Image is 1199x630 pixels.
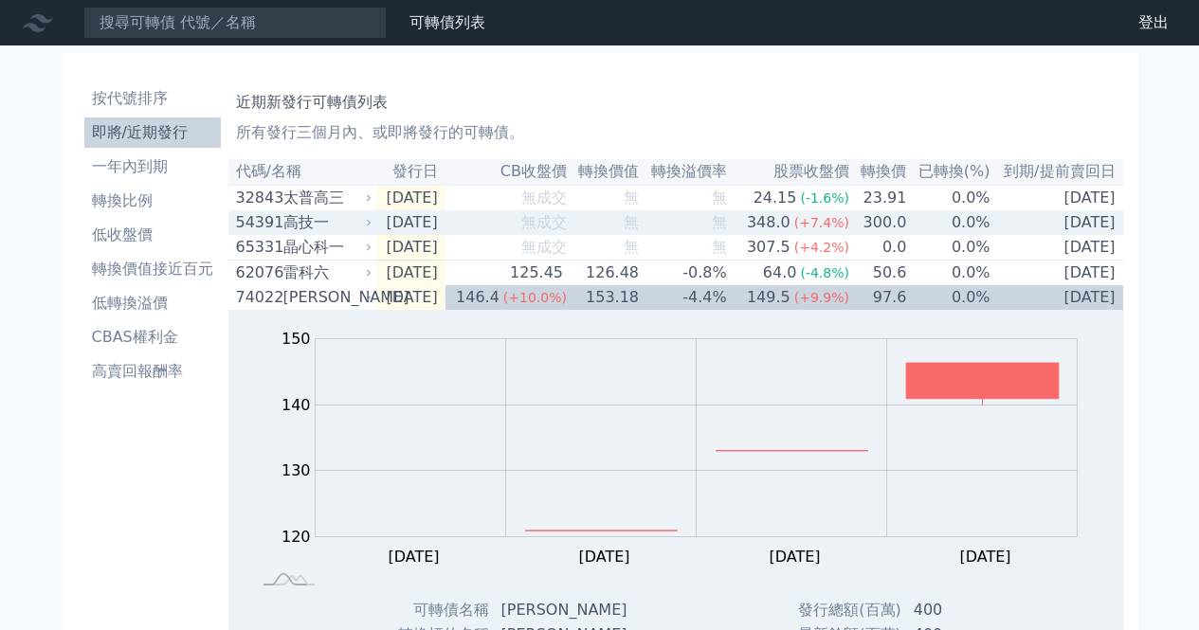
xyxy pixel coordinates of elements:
tspan: [DATE] [389,548,440,566]
div: 24.15 [750,187,801,209]
td: 0.0% [907,210,990,235]
a: 低收盤價 [84,220,221,250]
td: 50.6 [850,261,907,286]
a: 可轉債列表 [409,13,485,31]
li: 低轉換溢價 [84,292,221,315]
div: 晶心科一 [283,236,369,259]
td: 126.48 [568,261,640,286]
div: 64.0 [759,261,801,284]
td: [DATE] [991,210,1123,235]
td: -4.4% [640,285,728,310]
th: 轉換價 [850,159,907,185]
th: 轉換溢價率 [640,159,728,185]
td: 0.0% [907,285,990,310]
h1: 近期新發行可轉債列表 [236,91,1116,114]
td: [DATE] [991,235,1123,261]
li: 低收盤價 [84,224,221,246]
a: 轉換價值接近百元 [84,254,221,284]
div: 雷科六 [283,261,369,284]
a: 登出 [1123,8,1184,38]
tspan: 120 [282,528,311,546]
g: Chart [272,330,1106,566]
td: 23.91 [850,185,907,210]
th: 已轉換(%) [907,159,990,185]
th: 代碼/名稱 [228,159,376,185]
td: 發行總額(百萬) [779,598,902,622]
span: (-1.6%) [800,190,849,206]
div: 307.5 [743,236,794,259]
a: 轉換比例 [84,186,221,216]
span: 無 [624,189,639,207]
td: 153.18 [568,285,640,310]
tspan: 150 [282,330,311,348]
th: 到期/提前賣回日 [991,159,1123,185]
span: (+7.4%) [794,215,849,230]
li: 高賣回報酬率 [84,360,221,383]
td: -0.8% [640,261,728,286]
tspan: 130 [282,462,311,480]
a: 按代號排序 [84,83,221,114]
td: 0.0% [907,261,990,286]
th: 發行日 [376,159,445,185]
li: 轉換價值接近百元 [84,258,221,280]
td: 300.0 [850,210,907,235]
a: 低轉換溢價 [84,288,221,318]
li: 一年內到期 [84,155,221,178]
p: 所有發行三個月內、或即將發行的可轉債。 [236,121,1116,144]
li: 轉換比例 [84,189,221,212]
li: CBAS權利金 [84,326,221,349]
div: 146.4 [452,286,503,309]
td: [PERSON_NAME] [490,598,643,622]
span: 無 [712,189,727,207]
div: 348.0 [743,211,794,234]
td: [DATE] [991,285,1123,310]
div: 高技一 [283,211,369,234]
a: 高賣回報酬率 [84,356,221,387]
td: 可轉債名稱 [305,598,489,622]
td: 0.0% [907,235,990,261]
th: CB收盤價 [445,159,568,185]
a: 一年內到期 [84,152,221,182]
div: 65331 [236,236,279,259]
span: (+9.9%) [794,290,849,305]
span: 無成交 [521,238,567,256]
th: 股票收盤價 [728,159,850,185]
span: 無成交 [521,213,567,231]
li: 即將/近期發行 [84,121,221,144]
td: 400 [902,598,1045,622]
span: 無 [712,238,727,256]
div: 74022 [236,286,279,309]
div: 54391 [236,211,279,234]
a: CBAS權利金 [84,322,221,352]
a: 即將/近期發行 [84,117,221,148]
tspan: 140 [282,396,311,414]
g: Series [525,363,1059,531]
span: 無成交 [521,189,567,207]
td: [DATE] [991,261,1123,286]
tspan: [DATE] [960,548,1011,566]
td: [DATE] [376,210,445,235]
div: 125.45 [506,261,567,284]
input: 搜尋可轉債 代號／名稱 [83,7,387,39]
td: 97.6 [850,285,907,310]
span: (+4.2%) [794,240,849,255]
li: 按代號排序 [84,87,221,110]
td: [DATE] [376,185,445,210]
span: 無 [624,213,639,231]
td: [DATE] [376,261,445,286]
div: 太普高三 [283,187,369,209]
td: 0.0 [850,235,907,261]
td: [DATE] [376,235,445,261]
th: 轉換價值 [568,159,640,185]
span: (+10.0%) [503,290,567,305]
div: 62076 [236,261,279,284]
td: 0.0% [907,185,990,210]
div: 149.5 [743,286,794,309]
td: [DATE] [991,185,1123,210]
span: (-4.8%) [800,265,849,280]
span: 無 [624,238,639,256]
td: [DATE] [376,285,445,310]
tspan: [DATE] [770,548,821,566]
tspan: [DATE] [579,548,630,566]
span: 無 [712,213,727,231]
